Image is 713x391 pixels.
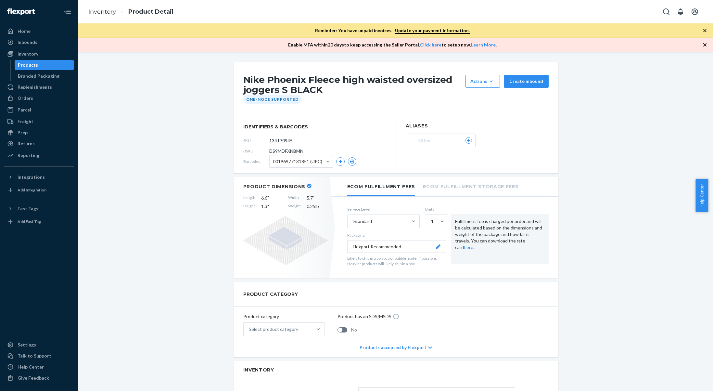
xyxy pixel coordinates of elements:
h2: Aliases [406,124,549,128]
label: Units [425,206,446,212]
li: Ecom Fulfillment Storage Fees [423,177,518,195]
a: Products [15,60,74,70]
a: here [464,244,473,250]
p: Product has an SDS/MSDS [337,313,391,320]
div: Add Fast Tag [18,219,41,224]
li: Ecom Fulfillment Fees [347,177,415,196]
div: Products accepted by Flexport [360,338,432,357]
a: Prep [4,127,74,138]
iframe: Opens a widget where you can chat to one of our agents [672,371,707,388]
div: Home [18,28,31,34]
div: Fast Tags [18,205,38,212]
span: DS9MDFXNBMN [269,148,303,154]
a: Settings [4,340,74,350]
span: Height [243,203,255,210]
button: Create inbound [504,75,549,88]
span: Weight [288,203,301,210]
h2: Product Dimensions [243,184,306,189]
span: Help Center [695,179,708,212]
a: Branded Packaging [15,71,74,81]
h2: Inventory [243,368,549,372]
span: 5.7 [307,195,328,201]
div: Products [18,62,38,68]
p: Packaging [347,232,446,238]
h1: Nike Phoenix Fleece high waisted oversized joggers S BLACK [243,75,462,95]
span: Width [288,195,301,201]
span: identifiers & barcodes [243,124,386,130]
div: Prep [18,129,28,136]
p: Reminder: You have unpaid invoices. [315,27,470,34]
div: Fulfillment fee is charged per order and will be calculated based on the dimensions and weight of... [451,214,549,264]
button: Talk to Support [4,351,74,361]
span: " [267,203,269,209]
a: Inventory [88,8,116,15]
button: Fast Tags [4,203,74,214]
span: 1.3 [261,203,282,210]
a: Help Center [4,362,74,372]
div: Help Center [18,364,44,370]
a: Reporting [4,150,74,161]
h2: PRODUCT CATEGORY [243,288,298,300]
div: Reporting [18,152,39,159]
span: DSKU [243,148,269,154]
a: Learn More [471,42,496,47]
span: Barcodes [243,159,269,164]
button: Open notifications [674,5,687,18]
div: Inventory [18,51,38,57]
label: Service Level [347,206,420,212]
p: Enable MFA within 20 days to keep accessing the Seller Portal. to setup now. . [288,42,497,48]
span: " [313,195,314,201]
img: Flexport logo [7,8,35,15]
div: 1 [431,218,434,225]
p: Product category [243,313,325,320]
a: Add Integration [4,185,74,195]
div: One-Node Supported [243,95,301,104]
div: Replenishments [18,84,52,90]
span: SKU [243,138,269,143]
button: Integrations [4,172,74,182]
div: Add Integration [18,187,46,193]
span: 6.6 [261,195,282,201]
button: Flexport Recommended [347,241,446,253]
a: Product Detail [128,8,173,15]
p: Likely to ship in a polybag or bubble mailer if possible. Heavier products will likely ship in a ... [347,255,446,267]
div: Select product category [249,326,298,332]
div: Branded Packaging [18,73,59,79]
button: Open Search Box [660,5,673,18]
a: Click here [420,42,441,47]
a: Replenishments [4,82,74,92]
a: Inbounds [4,37,74,47]
a: Orders [4,93,74,103]
input: Standard [353,218,353,225]
a: Parcel [4,105,74,115]
div: Orders [18,95,33,101]
button: Open account menu [688,5,701,18]
div: Freight [18,118,33,125]
div: Standard [353,218,372,225]
div: Actions [470,78,495,85]
span: 0.25 lb [307,203,328,210]
div: Inbounds [18,39,37,46]
div: Give Feedback [18,375,49,381]
a: Freight [4,116,74,127]
button: Other [406,134,476,147]
span: Length [243,195,255,201]
span: " [267,195,269,201]
a: Update your payment information. [395,28,470,34]
span: No [351,327,357,333]
span: Other [418,137,434,144]
div: Talk to Support [18,353,51,359]
div: Integrations [18,174,45,180]
button: Close Navigation [61,5,74,18]
a: Inventory [4,49,74,59]
div: Settings [18,342,36,348]
a: Returns [4,138,74,149]
span: 00196977131851 (UPC) [273,156,322,167]
button: Give Feedback [4,373,74,383]
div: Parcel [18,107,31,113]
a: Add Fast Tag [4,216,74,227]
a: Home [4,26,74,36]
ol: breadcrumbs [83,2,179,21]
button: Actions [465,75,500,88]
